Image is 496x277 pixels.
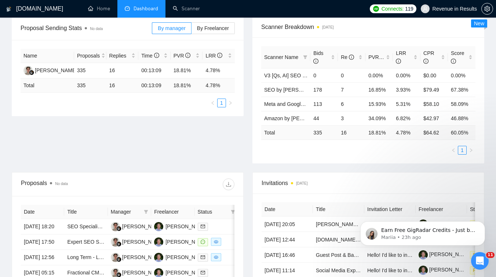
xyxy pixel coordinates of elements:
[173,5,200,12] a: searchScanner
[21,219,64,234] td: [DATE] 18:20
[205,53,222,59] span: LRR
[6,3,11,15] img: logo
[420,82,448,97] td: $79.49
[313,50,323,64] span: Bids
[365,68,393,82] td: 0.00%
[171,78,203,93] td: 18.81 %
[262,232,313,247] td: [DATE] 12:44
[74,78,106,93] td: 335
[449,146,458,155] button: left
[122,238,164,246] div: [PERSON_NAME]
[111,239,164,244] a: RG[PERSON_NAME]
[67,239,193,245] a: Expert SEO Specialist for Shopify Website Optimization
[393,111,420,125] td: 6.82%
[64,250,107,265] td: Long Term - Link Building Opportunity - Off Page SEO
[197,25,229,31] span: By Freelancer
[264,73,366,78] a: V3 [Qs, AI] SEO (2nd worse performing May)
[365,111,393,125] td: 34.09%
[5,3,19,17] button: go back
[393,125,420,140] td: 4.78 %
[203,78,235,93] td: 4.78 %
[469,148,473,152] span: right
[171,63,203,78] td: 18.81%
[316,221,378,227] a: [PERSON_NAME] and aeo
[310,68,338,82] td: 0
[64,205,107,219] th: Title
[226,99,235,107] button: right
[111,208,141,216] span: Manager
[217,53,222,58] span: info-circle
[35,66,77,74] div: [PERSON_NAME]
[21,49,74,63] th: Name
[261,22,475,32] span: Scanner Breakdown
[128,3,142,17] button: Home
[111,269,164,275] a: RG[PERSON_NAME]
[262,178,475,188] span: Invitations
[316,267,462,273] a: Social Media Expert Needed to Launch Outdoor Furniture Brand
[165,253,208,261] div: [PERSON_NAME]
[451,59,456,64] span: info-circle
[165,269,208,277] div: [PERSON_NAME]
[364,202,416,217] th: Invitation Letter
[365,82,393,97] td: 16.85%
[6,206,141,218] textarea: Message…
[174,53,191,59] span: PVR
[313,202,364,217] th: Title
[481,6,493,12] a: setting
[419,266,428,275] img: c14TmU57zyDH6TkW9TRJ35VrM4ehjV6iI_67cVwUV1fhOyjTsfHlN8SejiYQKqJa_Q
[141,53,159,59] span: Time
[373,6,379,12] img: upwork-logo.png
[154,239,208,244] a: JK[PERSON_NAME]
[208,99,217,107] button: left
[365,97,393,111] td: 15.93%
[74,63,106,78] td: 335
[106,49,139,63] th: Replies
[448,125,475,140] td: 60.05 %
[338,111,365,125] td: 3
[338,125,365,140] td: 16
[116,257,121,262] img: gigradar-bm.png
[116,241,121,247] img: gigradar-bm.png
[11,221,17,227] button: Emoji picker
[467,146,475,155] li: Next Page
[382,5,404,13] span: Connects:
[228,101,233,105] span: right
[341,54,354,60] span: Re
[111,253,120,262] img: RG
[482,6,493,12] span: setting
[165,222,208,230] div: [PERSON_NAME]
[165,238,208,246] div: [PERSON_NAME]
[77,52,100,60] span: Proposals
[368,54,386,60] span: PVR
[313,232,364,247] td: UNmiss.com Free Website Audit: Create AI High-Quality Content at Scale
[185,53,190,58] span: info-circle
[423,59,428,64] span: info-circle
[12,167,114,195] div: Please note that you already overcapped your limit for this month as well:
[111,222,120,231] img: RG
[21,234,64,250] td: [DATE] 17:50
[451,50,464,64] span: Score
[217,99,226,107] li: 1
[154,253,163,262] img: JK
[310,82,338,97] td: 178
[21,78,74,93] td: Total
[116,226,121,231] img: gigradar-bm.png
[23,66,33,75] img: RG
[201,224,205,229] span: mail
[226,99,235,107] li: Next Page
[158,25,185,31] span: By manager
[313,59,318,64] span: info-circle
[154,269,208,275] a: JK[PERSON_NAME]
[67,270,161,276] a: Fractional CMO Needed for Candy Brand
[349,206,496,257] iframe: Intercom notifications message
[451,148,456,152] span: left
[423,6,428,11] span: user
[36,9,68,16] p: Active 8h ago
[198,208,228,216] span: Status
[111,223,164,229] a: RG[PERSON_NAME]
[23,221,29,227] button: Gif picker
[310,97,338,111] td: 113
[470,252,495,258] a: Pending
[302,52,309,63] span: filter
